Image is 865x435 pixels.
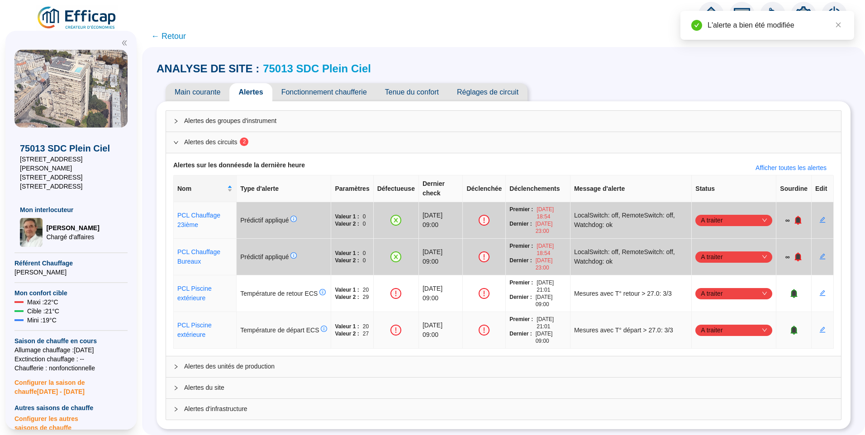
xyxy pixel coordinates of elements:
[390,325,401,336] span: exclamation-circle
[509,257,532,271] span: Dernier :
[363,213,366,220] span: 0
[376,83,448,101] span: Tenue du confort
[537,242,566,257] span: [DATE] 18:54
[390,288,401,299] span: exclamation-circle
[703,6,719,23] span: home
[27,316,57,325] span: Mini : 19 °C
[177,212,220,228] a: PCL Chauffage 23ième
[536,257,566,271] span: [DATE] 23:00
[536,293,566,308] span: [DATE] 09:00
[363,286,369,293] span: 20
[374,175,419,202] th: Défectueuse
[822,2,847,27] img: alerts
[509,206,533,220] span: Premier :
[785,252,790,262] span: ∞
[833,20,843,30] a: Close
[812,175,834,202] th: Edit
[229,83,272,101] span: Alertes
[819,290,826,296] span: edit
[14,345,128,355] span: Allumage chauffage : [DATE]
[173,161,305,175] span: Alertes sur les données de la dernière heure
[184,404,834,414] span: Alertes d'infrastructure
[166,356,841,377] div: Alertes des unités de production
[177,184,225,194] span: Nom
[263,62,371,75] a: 75013 SDC Plein Ciel
[574,247,688,266] span: LocalSwitch: off, RemoteSwitch: off, Watchdog: ok
[335,257,359,264] span: Valeur 2 :
[708,20,843,31] div: L'alerte a bien été modifiée
[173,118,179,124] span: collapsed
[390,215,401,226] span: close-circle
[789,289,798,298] span: bell
[479,215,490,226] span: exclamation-circle
[762,327,767,333] span: down
[319,289,326,295] span: info-circle
[335,323,359,330] span: Valeur 1 :
[785,216,790,225] span: ∞
[14,268,128,277] span: [PERSON_NAME]
[479,325,490,336] span: exclamation-circle
[151,30,186,43] span: ← Retour
[237,175,331,202] th: Type d'alerte
[363,250,366,257] span: 0
[166,399,841,420] div: Alertes d'infrastructure
[509,279,533,293] span: Premier :
[14,355,128,364] span: Exctinction chauffage : --
[166,132,841,153] div: Alertes des circuits2
[177,285,212,302] a: PCL Piscine extérieure
[363,220,366,227] span: 0
[570,175,692,202] th: Message d'alerte
[335,220,359,227] span: Valeur 2 :
[46,232,99,241] span: Chargé d'affaires
[20,155,122,173] span: [STREET_ADDRESS][PERSON_NAME]
[536,220,566,235] span: [DATE] 23:00
[363,257,366,264] span: 0
[734,6,750,23] span: fund
[795,6,812,23] span: setting
[173,140,179,145] span: expanded
[574,211,688,230] span: LocalSwitch: off, RemoteSwitch: off, Watchdog: ok
[36,5,118,31] img: efficap energie logo
[701,250,767,264] span: A traiter
[819,326,826,333] span: edit
[184,362,834,371] span: Alertes des unités de production
[14,403,128,412] span: Autres saisons de chauffe
[479,251,490,262] span: exclamation-circle
[240,137,248,146] sup: 2
[537,316,566,330] span: [DATE] 21:01
[184,116,834,126] span: Alertes des groupes d'instrument
[20,182,122,191] span: [STREET_ADDRESS]
[14,373,128,396] span: Configurer la saison de chauffe [DATE] - [DATE]
[14,412,128,432] span: Configurer les autres saisons de chauffe
[762,217,767,223] span: down
[819,253,826,260] span: edit
[177,322,212,338] a: PCL Piscine extérieure
[423,322,442,338] span: [DATE] 09:00
[390,251,401,262] span: close-circle
[423,285,442,302] span: [DATE] 09:00
[121,40,128,46] span: double-left
[177,248,220,265] a: PCL Chauffage Bureaux
[819,217,826,223] span: edit
[173,385,179,391] span: collapsed
[157,61,259,76] span: ANALYSE DE SITE :
[701,213,767,227] span: A traiter
[463,175,506,202] th: Déclenchée
[243,138,246,145] span: 2
[574,326,673,335] span: Mesures avec T° départ > 27.0: 3/3
[794,216,803,225] span: bell
[762,254,767,260] span: down
[574,289,672,298] span: Mesures avec T° retour > 27.0: 3/3
[173,407,179,412] span: collapsed
[536,330,566,345] span: [DATE] 09:00
[835,22,841,28] span: close
[748,161,834,175] button: Afficher toutes les alertes
[240,253,297,260] span: Prédictif appliqué
[174,175,237,202] th: Nom
[240,326,327,334] span: Température de départ ECS
[509,330,532,345] span: Dernier :
[479,288,490,299] span: exclamation-circle
[20,173,122,182] span: [STREET_ADDRESS]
